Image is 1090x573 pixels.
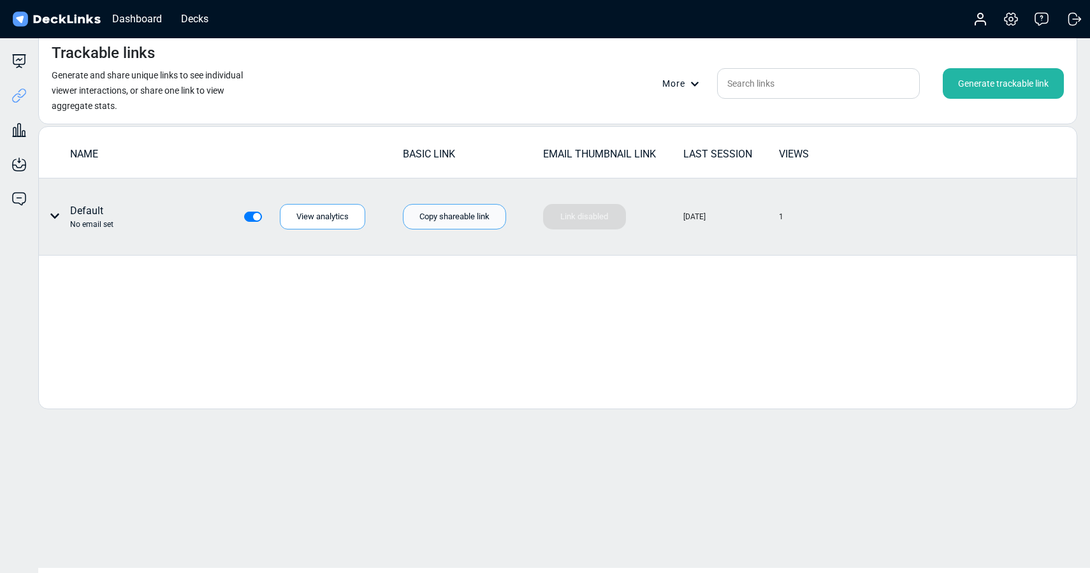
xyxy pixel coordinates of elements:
div: VIEWS [779,147,873,162]
div: View analytics [280,204,365,229]
div: No email set [70,219,113,230]
div: Dashboard [106,11,168,27]
div: NAME [70,147,402,162]
div: 1 [779,211,783,222]
div: Default [70,203,113,230]
input: Search links [717,68,920,99]
small: Generate and share unique links to see individual viewer interactions, or share one link to view ... [52,70,243,111]
div: Copy shareable link [403,204,506,229]
div: Generate trackable link [943,68,1064,99]
h4: Trackable links [52,44,155,62]
td: BASIC LINK [402,146,542,168]
img: DeckLinks [10,10,103,29]
div: [DATE] [683,211,706,222]
td: EMAIL THUMBNAIL LINK [542,146,683,168]
div: More [662,77,707,91]
div: Decks [175,11,215,27]
div: LAST SESSION [683,147,778,162]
